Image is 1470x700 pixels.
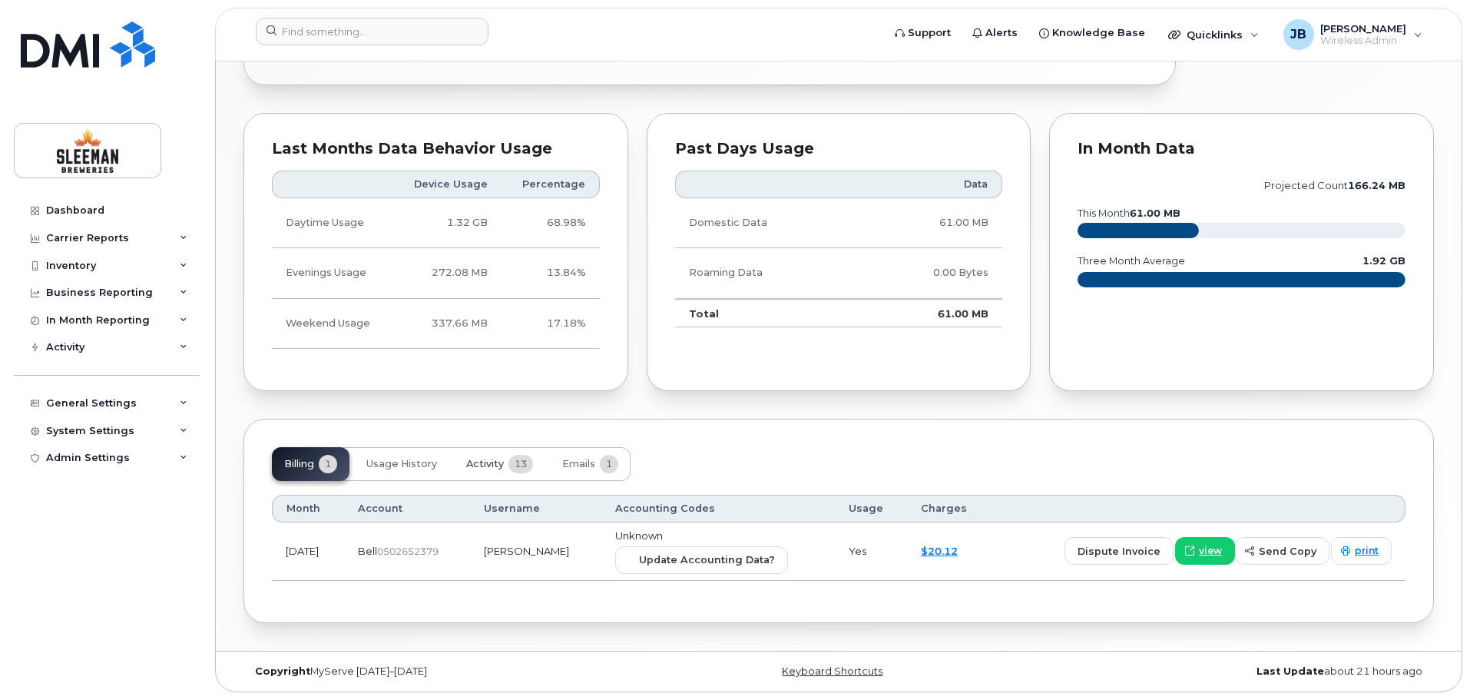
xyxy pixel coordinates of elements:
[1264,180,1405,191] text: projected count
[272,198,392,248] td: Daytime Usage
[466,458,504,470] span: Activity
[985,25,1018,41] span: Alerts
[1235,537,1329,565] button: send copy
[272,248,392,298] td: Evenings Usage
[908,25,951,41] span: Support
[835,495,907,523] th: Usage
[562,458,595,470] span: Emails
[1355,544,1379,558] span: print
[859,198,1002,248] td: 61.00 MB
[502,171,600,198] th: Percentage
[675,248,859,298] td: Roaming Data
[272,299,392,349] td: Weekend Usage
[639,552,775,567] span: Update Accounting Data?
[1199,544,1222,558] span: view
[243,665,641,678] div: MyServe [DATE]–[DATE]
[344,495,470,523] th: Account
[675,141,1003,157] div: Past Days Usage
[1362,255,1405,267] text: 1.92 GB
[272,523,344,581] td: [DATE]
[1331,537,1392,565] a: print
[921,545,958,557] a: $20.12
[1077,255,1185,267] text: three month average
[470,523,601,581] td: [PERSON_NAME]
[1290,25,1306,44] span: JB
[377,546,439,557] span: 0502652379
[1348,180,1405,191] tspan: 166.24 MB
[1078,544,1160,559] span: dispute invoice
[1037,665,1434,678] div: about 21 hours ago
[907,495,993,523] th: Charges
[675,198,859,248] td: Domestic Data
[1187,28,1243,41] span: Quicklinks
[1320,22,1406,35] span: [PERSON_NAME]
[859,248,1002,298] td: 0.00 Bytes
[366,458,437,470] span: Usage History
[392,198,502,248] td: 1.32 GB
[1052,25,1145,41] span: Knowledge Base
[255,665,310,677] strong: Copyright
[884,18,962,48] a: Support
[392,248,502,298] td: 272.08 MB
[358,545,377,557] span: Bell
[502,198,600,248] td: 68.98%
[1064,537,1174,565] button: dispute invoice
[508,455,533,473] span: 13
[1028,18,1156,48] a: Knowledge Base
[1157,19,1270,50] div: Quicklinks
[272,141,600,157] div: Last Months Data Behavior Usage
[272,495,344,523] th: Month
[1078,141,1405,157] div: In Month Data
[962,18,1028,48] a: Alerts
[392,171,502,198] th: Device Usage
[502,248,600,298] td: 13.84%
[256,18,488,45] input: Find something...
[601,495,835,523] th: Accounting Codes
[859,299,1002,328] td: 61.00 MB
[600,455,618,473] span: 1
[782,665,882,677] a: Keyboard Shortcuts
[1259,544,1316,559] span: send copy
[615,546,788,574] button: Update Accounting Data?
[1256,665,1324,677] strong: Last Update
[392,299,502,349] td: 337.66 MB
[859,171,1002,198] th: Data
[470,495,601,523] th: Username
[502,299,600,349] td: 17.18%
[1175,537,1235,565] a: view
[272,248,600,298] tr: Weekdays from 6:00pm to 8:00am
[1273,19,1433,50] div: Jose Benedith
[1320,35,1406,47] span: Wireless Admin
[1130,207,1180,219] tspan: 61.00 MB
[675,299,859,328] td: Total
[1077,207,1180,219] text: this month
[272,299,600,349] tr: Friday from 6:00pm to Monday 8:00am
[835,523,907,581] td: Yes
[615,529,663,542] span: Unknown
